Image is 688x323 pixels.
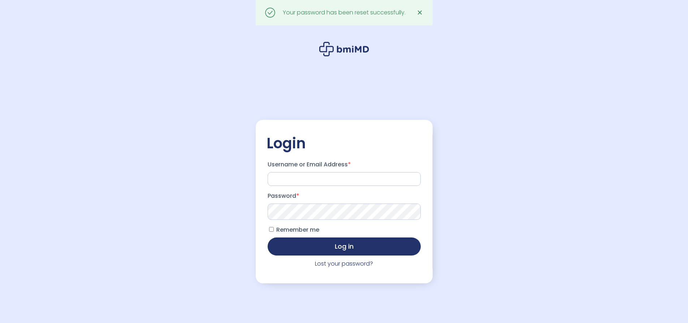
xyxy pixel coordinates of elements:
div: Your password has been reset successfully. [283,8,406,18]
span: Remember me [276,226,319,234]
h2: Login [267,134,422,152]
a: Lost your password? [315,259,373,268]
label: Password [268,190,421,202]
input: Remember me [269,227,274,232]
label: Username or Email Address [268,159,421,170]
span: ✕ [417,8,423,18]
a: ✕ [413,5,427,20]
button: Log in [268,237,421,256]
